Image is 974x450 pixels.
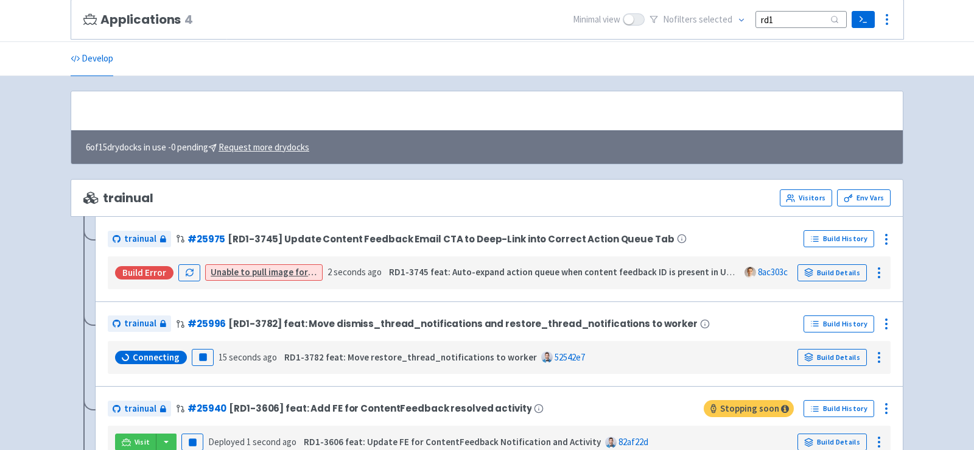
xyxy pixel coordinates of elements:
h3: Applications [83,13,193,27]
time: 15 seconds ago [219,351,277,363]
a: Build Details [797,349,867,366]
time: 2 seconds ago [328,266,382,278]
a: 82af22d [618,436,648,448]
span: 6 of 15 drydocks in use - 0 pending [86,141,309,155]
a: Build History [804,315,874,332]
span: 4 [184,13,193,27]
a: Build History [804,400,874,417]
span: [RD1-3745] Update Content Feedback Email CTA to Deep-Link into Correct Action Queue Tab [228,234,674,244]
a: trainual [108,315,171,332]
strong: RD1-3745 feat: Auto-expand action queue when content feedback ID is present in URL params [389,266,768,278]
a: trainual [108,401,171,417]
a: Env Vars [837,189,891,206]
a: Build History [804,230,874,247]
a: Develop [71,42,113,76]
span: Deployed [208,436,296,448]
a: #25975 [187,233,225,245]
span: Minimal view [573,13,620,27]
a: #25996 [187,317,226,330]
a: Build Details [797,264,867,281]
a: Terminal [852,11,874,28]
a: #25940 [187,402,226,415]
span: trainual [83,191,153,205]
div: Build Error [115,266,173,279]
a: 8ac303c [758,266,788,278]
strong: RD1-3782 feat: Move restore_thread_notifications to worker [284,351,537,363]
span: trainual [124,317,156,331]
span: [RD1-3606] feat: Add FE for ContentFeedback resolved activity [229,403,531,413]
span: Connecting [133,351,180,364]
span: Stopping soon [704,400,794,417]
span: trainual [124,232,156,246]
u: Request more drydocks [219,141,309,153]
span: Visit [135,437,150,447]
span: trainual [124,402,156,416]
input: Search... [755,11,847,27]
time: 1 second ago [247,436,296,448]
span: selected [699,13,732,25]
a: Unable to pull image for app [211,266,324,278]
a: trainual [108,231,171,247]
strong: RD1-3606 feat: Update FE for ContentFeedback Notification and Activity [304,436,601,448]
a: Visitors [780,189,832,206]
a: 52542e7 [555,351,585,363]
span: [RD1-3782] feat: Move dismiss_thread_notifications and restore_thread_notifications to worker [228,318,698,329]
span: No filter s [663,13,732,27]
button: Pause [192,349,214,366]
